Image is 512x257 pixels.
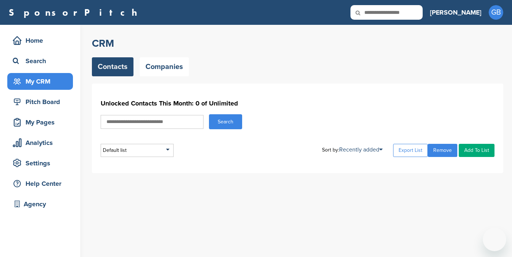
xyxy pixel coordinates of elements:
a: Recently added [339,146,383,153]
div: Agency [11,197,73,211]
div: My CRM [11,75,73,88]
a: Add To List [459,144,494,157]
div: My Pages [11,116,73,129]
a: Pitch Board [7,93,73,110]
h2: CRM [92,37,503,50]
a: My Pages [7,114,73,131]
div: Pitch Board [11,95,73,108]
a: Agency [7,196,73,212]
div: Default list [101,144,174,157]
a: Remove [428,144,457,157]
a: Help Center [7,175,73,192]
iframe: Button to launch messaging window [483,228,506,251]
div: Analytics [11,136,73,149]
a: Analytics [7,134,73,151]
h3: [PERSON_NAME] [430,7,481,18]
div: Home [11,34,73,47]
a: Companies [140,57,189,76]
div: Settings [11,157,73,170]
div: Help Center [11,177,73,190]
span: GB [489,5,503,20]
a: SponsorPitch [9,8,142,17]
a: [PERSON_NAME] [430,4,481,20]
div: Sort by: [322,147,383,153]
a: Contacts [92,57,133,76]
button: Search [209,114,242,129]
h1: Unlocked Contacts This Month: 0 of Unlimited [101,97,494,110]
a: Search [7,53,73,69]
div: Search [11,54,73,68]
a: Home [7,32,73,49]
a: Settings [7,155,73,172]
a: My CRM [7,73,73,90]
a: Export List [393,144,428,157]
